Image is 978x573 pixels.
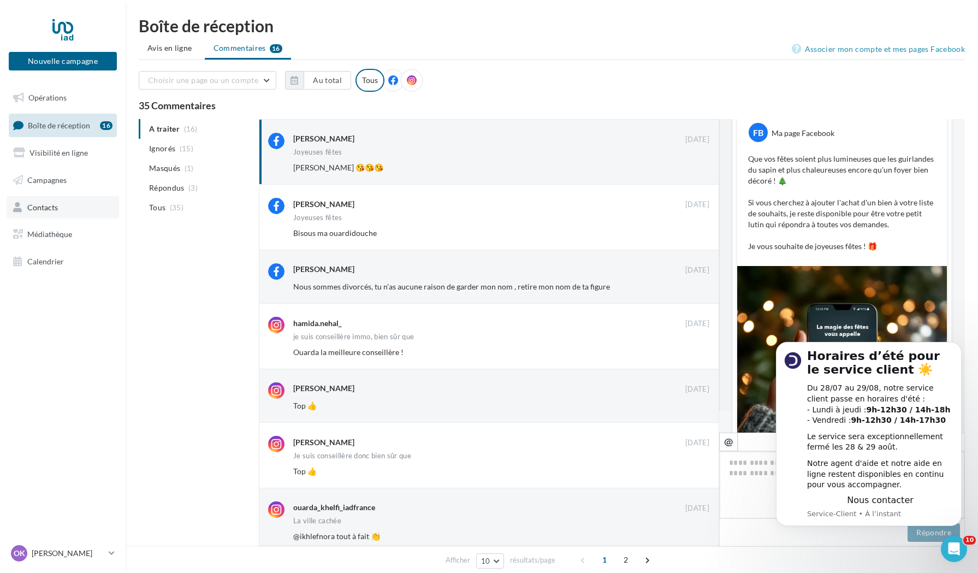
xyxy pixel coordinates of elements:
[293,133,354,144] div: [PERSON_NAME]
[293,401,317,410] span: Top 👍
[139,17,965,34] div: Boîte de réception
[685,385,709,394] span: [DATE]
[7,250,119,273] a: Calendrier
[685,265,709,275] span: [DATE]
[28,93,67,102] span: Opérations
[293,149,342,156] div: Joyeuses fêtes
[596,551,613,569] span: 1
[29,148,88,157] span: Visibilité en ligne
[446,555,470,565] span: Afficher
[285,71,351,90] button: Au total
[293,282,610,291] span: Nous sommes divorcés, tu n’as aucune raison de garder mon nom , retire mon nom de ta figure
[293,517,341,524] div: La ville cachée
[293,502,375,513] div: ouarda_khelfi_iadfrance
[510,555,555,565] span: résultats/page
[149,143,175,154] span: Ignorés
[685,504,709,513] span: [DATE]
[14,548,25,559] span: OK
[293,199,354,210] div: [PERSON_NAME]
[7,223,119,246] a: Médiathèque
[293,452,411,459] div: Je suis conseillère donc bien sûr que
[139,71,276,90] button: Choisir une page ou un compte
[481,557,490,565] span: 10
[180,144,193,153] span: (15)
[185,164,194,173] span: (1)
[749,123,768,142] div: FB
[748,153,936,252] p: Que vos fêtes soient plus lumineuses que les guirlandes du sapin et plus chaleureuses encore qu'u...
[685,135,709,145] span: [DATE]
[170,203,183,212] span: (35)
[100,121,112,130] div: 16
[355,69,384,92] div: Tous
[7,196,119,219] a: Contacts
[188,184,198,192] span: (3)
[293,214,342,221] div: Joyeuses fêtes
[293,228,377,238] span: Bisous ma ouardidouche
[724,436,733,446] i: @
[685,438,709,448] span: [DATE]
[719,433,738,451] button: @
[7,169,119,192] a: Campagnes
[32,548,104,559] p: [PERSON_NAME]
[293,163,383,172] span: [PERSON_NAME] 😘😘😘
[293,264,354,275] div: [PERSON_NAME]
[293,531,380,541] span: @ikhlefnora tout à fait 👏
[685,200,709,210] span: [DATE]
[685,319,709,329] span: [DATE]
[792,43,965,56] a: Associer mon compte et mes pages Facebook
[149,163,180,174] span: Masqués
[293,437,354,448] div: [PERSON_NAME]
[149,202,165,213] span: Tous
[7,141,119,164] a: Visibilité en ligne
[293,347,404,357] span: Ouarda la meilleure conseillère !
[149,182,185,193] span: Répondus
[293,466,317,476] span: Top 👍
[27,175,67,185] span: Campagnes
[941,536,967,562] iframe: Intercom live chat
[293,383,354,394] div: [PERSON_NAME]
[617,551,635,569] span: 2
[9,52,117,70] button: Nouvelle campagne
[293,318,342,329] div: hamida.nehal_
[293,333,414,340] div: je suis conseillère immo, bien sûr que
[27,229,72,239] span: Médiathèque
[147,43,192,54] span: Avis en ligne
[760,329,978,544] iframe: Intercom notifications message
[7,86,119,109] a: Opérations
[772,128,834,139] div: Ma page Facebook
[27,202,58,211] span: Contacts
[476,553,504,569] button: 10
[9,543,117,564] a: OK [PERSON_NAME]
[27,257,64,266] span: Calendrier
[28,120,90,129] span: Boîte de réception
[148,75,258,85] span: Choisir une page ou un compte
[304,71,351,90] button: Au total
[139,101,965,110] div: 35 Commentaires
[7,114,119,137] a: Boîte de réception16
[963,536,976,545] span: 10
